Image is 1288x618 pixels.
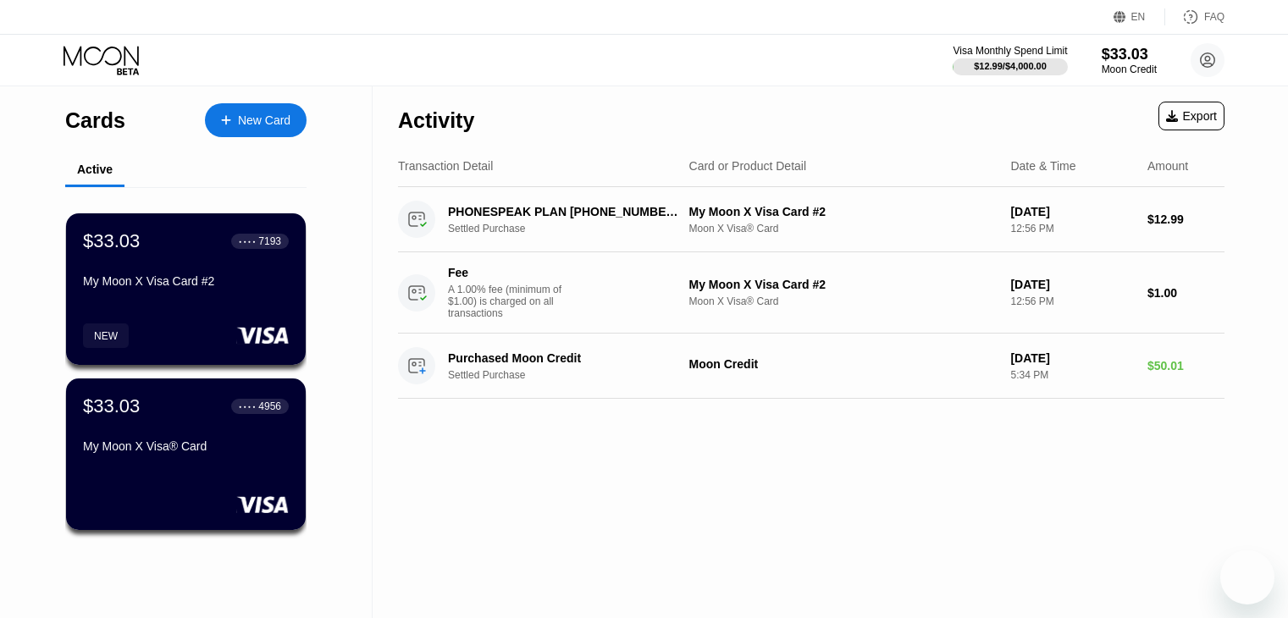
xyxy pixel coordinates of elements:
[83,395,140,417] div: $33.03
[448,205,680,218] div: PHONESPEAK PLAN [PHONE_NUMBER] US
[1102,46,1157,75] div: $33.03Moon Credit
[1010,295,1134,307] div: 12:56 PM
[689,295,998,307] div: Moon X Visa® Card
[1131,11,1146,23] div: EN
[1010,351,1134,365] div: [DATE]
[83,323,129,348] div: NEW
[239,239,256,244] div: ● ● ● ●
[689,357,998,371] div: Moon Credit
[258,235,281,247] div: 7193
[953,45,1067,57] div: Visa Monthly Spend Limit
[398,159,493,173] div: Transaction Detail
[1114,8,1165,25] div: EN
[1165,8,1224,25] div: FAQ
[258,400,281,412] div: 4956
[448,266,567,279] div: Fee
[1147,159,1188,173] div: Amount
[689,205,998,218] div: My Moon X Visa Card #2
[1010,278,1134,291] div: [DATE]
[953,45,1067,75] div: Visa Monthly Spend Limit$12.99/$4,000.00
[238,113,290,128] div: New Card
[1010,159,1075,173] div: Date & Time
[1010,223,1134,235] div: 12:56 PM
[1102,46,1157,63] div: $33.03
[77,163,113,176] div: Active
[689,159,807,173] div: Card or Product Detail
[689,278,998,291] div: My Moon X Visa Card #2
[448,369,698,381] div: Settled Purchase
[448,284,575,319] div: A 1.00% fee (minimum of $1.00) is charged on all transactions
[66,378,306,530] div: $33.03● ● ● ●4956My Moon X Visa® Card
[1102,63,1157,75] div: Moon Credit
[83,274,289,288] div: My Moon X Visa Card #2
[398,108,474,133] div: Activity
[398,334,1224,399] div: Purchased Moon CreditSettled PurchaseMoon Credit[DATE]5:34 PM$50.01
[94,330,118,342] div: NEW
[66,213,306,365] div: $33.03● ● ● ●7193My Moon X Visa Card #2NEW
[1010,205,1134,218] div: [DATE]
[1204,11,1224,23] div: FAQ
[1147,212,1224,226] div: $12.99
[974,61,1047,71] div: $12.99 / $4,000.00
[83,230,140,252] div: $33.03
[1166,109,1217,123] div: Export
[65,108,125,133] div: Cards
[1147,359,1224,372] div: $50.01
[1220,550,1274,604] iframe: Button to launch messaging window
[239,404,256,409] div: ● ● ● ●
[205,103,307,137] div: New Card
[83,439,289,453] div: My Moon X Visa® Card
[1010,369,1134,381] div: 5:34 PM
[398,187,1224,252] div: PHONESPEAK PLAN [PHONE_NUMBER] USSettled PurchaseMy Moon X Visa Card #2Moon X Visa® Card[DATE]12:...
[689,223,998,235] div: Moon X Visa® Card
[1158,102,1224,130] div: Export
[1147,286,1224,300] div: $1.00
[448,351,680,365] div: Purchased Moon Credit
[398,252,1224,334] div: FeeA 1.00% fee (minimum of $1.00) is charged on all transactionsMy Moon X Visa Card #2Moon X Visa...
[448,223,698,235] div: Settled Purchase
